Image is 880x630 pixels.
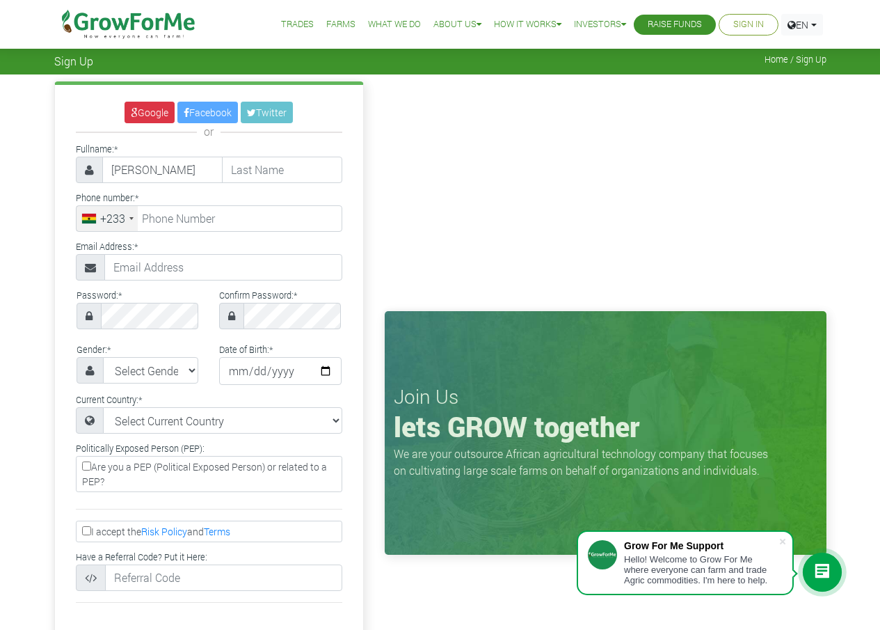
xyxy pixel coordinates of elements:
[219,289,297,302] label: Confirm Password:
[394,410,817,443] h1: lets GROW together
[394,385,817,409] h3: Join Us
[76,456,342,492] label: Are you a PEP (Political Exposed Person) or related to a PEP?
[733,17,764,32] a: Sign In
[781,14,823,36] a: EN
[76,551,207,564] label: Have a Referral Code? Put it Here:
[77,206,138,231] div: Ghana (Gaana): +233
[76,240,138,253] label: Email Address:
[494,17,561,32] a: How it Works
[76,393,142,407] label: Current Country:
[394,446,776,479] p: We are your outsource African agricultural technology company that focuses on cultivating large s...
[76,123,342,140] div: or
[102,157,223,183] input: First Name
[765,54,826,65] span: Home / Sign Up
[574,17,626,32] a: Investors
[204,525,230,538] a: Terms
[281,17,314,32] a: Trades
[648,17,702,32] a: Raise Funds
[222,157,342,183] input: Last Name
[82,526,91,535] input: I accept theRisk PolicyandTerms
[368,17,421,32] a: What We Do
[326,17,355,32] a: Farms
[76,442,205,455] label: Politically Exposed Person (PEP):
[77,343,111,356] label: Gender:
[76,205,342,232] input: Phone Number
[433,17,481,32] a: About Us
[624,554,778,585] div: Hello! Welcome to Grow For Me where everyone can farm and trade Agric commodities. I'm here to help.
[100,210,125,227] div: +233
[624,540,778,551] div: Grow For Me Support
[141,525,187,538] a: Risk Policy
[77,289,122,302] label: Password:
[105,565,342,591] input: Referral Code
[54,54,93,68] span: Sign Up
[76,191,138,205] label: Phone number:
[219,343,273,356] label: Date of Birth:
[82,462,91,471] input: Are you a PEP (Political Exposed Person) or related to a PEP?
[76,521,342,542] label: I accept the and
[104,254,342,281] input: Email Address
[76,143,118,156] label: Fullname:
[125,102,175,123] a: Google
